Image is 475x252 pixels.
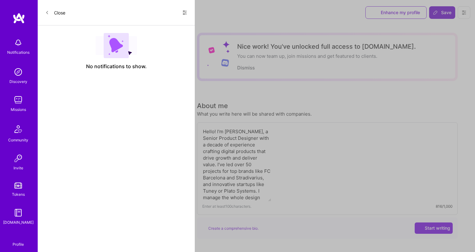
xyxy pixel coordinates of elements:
div: Discovery [9,78,27,85]
img: guide book [12,206,25,219]
div: Community [8,137,28,143]
img: logo [13,13,25,24]
img: bell [12,36,25,49]
img: empty [96,33,137,58]
a: Profile [10,234,26,247]
div: [DOMAIN_NAME] [3,219,34,226]
div: Notifications [7,49,30,56]
span: No notifications to show. [86,63,147,70]
img: discovery [12,66,25,78]
div: Missions [11,106,26,113]
img: Invite [12,152,25,165]
button: Close [45,8,65,18]
img: teamwork [12,94,25,106]
div: Profile [13,241,24,247]
img: Community [11,122,26,137]
img: tokens [14,183,22,189]
div: Tokens [12,191,25,198]
div: Invite [14,165,23,171]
